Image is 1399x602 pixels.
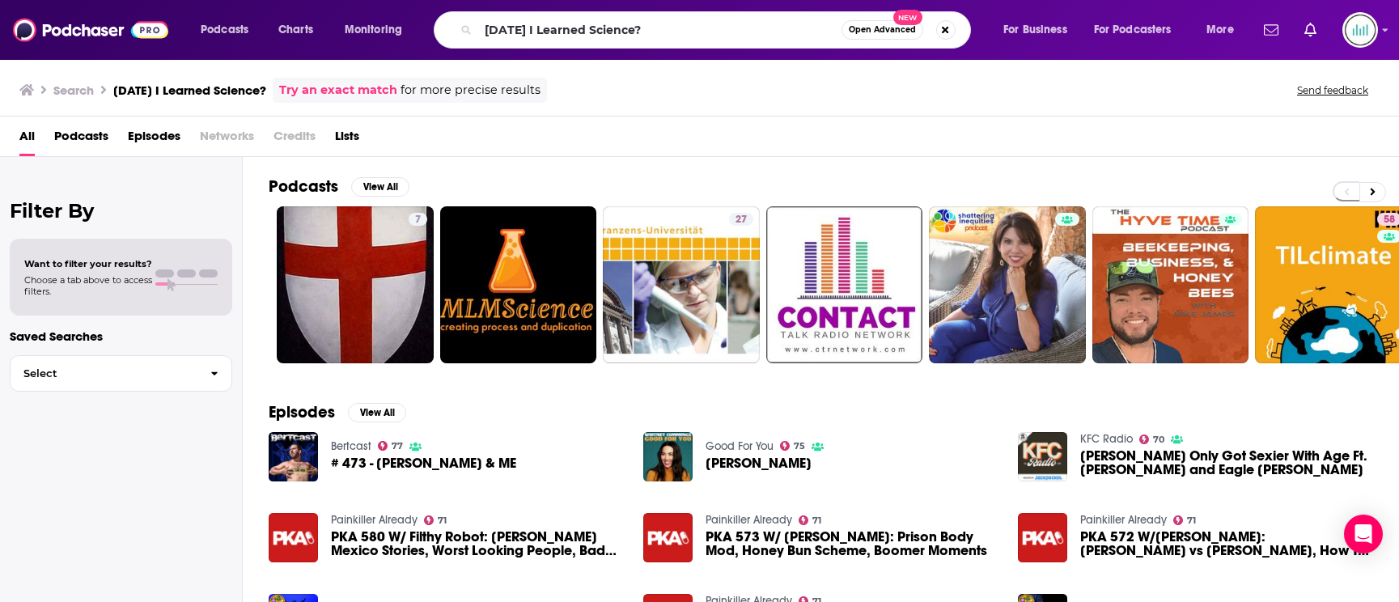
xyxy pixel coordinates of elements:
[1139,435,1165,444] a: 70
[643,432,693,481] img: Rosebud Baker
[113,83,266,98] h3: [DATE] I Learned Science?
[1342,12,1378,48] span: Logged in as podglomerate
[893,10,922,25] span: New
[1292,83,1373,97] button: Send feedback
[351,177,409,197] button: View All
[1080,432,1133,446] a: KFC Radio
[189,17,269,43] button: open menu
[1195,17,1254,43] button: open menu
[331,513,418,527] a: Painkiller Already
[415,212,421,228] span: 7
[706,439,774,453] a: Good For You
[1153,436,1164,443] span: 70
[1083,17,1195,43] button: open menu
[269,176,409,197] a: PodcastsView All
[1342,12,1378,48] img: User Profile
[1080,449,1373,477] span: [PERSON_NAME] Only Got Sexier With Age Ft. [PERSON_NAME] and Eagle [PERSON_NAME]
[331,530,624,557] a: PKA 580 W/ Filthy Robot: Woody’s Mexico Stories, Worst Looking People, Bad Cop Stories
[1094,19,1172,41] span: For Podcasters
[53,83,94,98] h3: Search
[729,213,753,226] a: 27
[1173,515,1197,525] a: 71
[24,274,152,297] span: Choose a tab above to access filters.
[331,530,624,557] span: PKA 580 W/ Filthy Robot: [PERSON_NAME] Mexico Stories, Worst Looking People, Bad Cop Stories
[799,515,822,525] a: 71
[706,456,812,470] a: Rosebud Baker
[10,355,232,392] button: Select
[780,441,806,451] a: 75
[478,17,842,43] input: Search podcasts, credits, & more...
[10,199,232,223] h2: Filter By
[449,11,986,49] div: Search podcasts, credits, & more...
[331,439,371,453] a: Bertcast
[849,26,916,34] span: Open Advanced
[1206,19,1234,41] span: More
[278,19,313,41] span: Charts
[812,517,821,524] span: 71
[269,176,338,197] h2: Podcasts
[348,403,406,422] button: View All
[1384,212,1395,228] span: 58
[992,17,1087,43] button: open menu
[201,19,248,41] span: Podcasts
[1018,432,1067,481] img: Betty White Only Got Sexier With Age Ft. Joe DeRosa and Eagle Witt
[794,443,805,450] span: 75
[19,123,35,156] a: All
[392,443,403,450] span: 77
[345,19,402,41] span: Monitoring
[277,206,434,363] a: 7
[1080,530,1373,557] a: PKA 572 W/Harley: Kyle vs Diego Sanchez, How To Shower, Harley is boxing
[335,123,359,156] a: Lists
[1018,513,1067,562] img: PKA 572 W/Harley: Kyle vs Diego Sanchez, How To Shower, Harley is boxing
[331,456,516,470] a: # 473 - Whitney Cummings & ME
[13,15,168,45] a: Podchaser - Follow, Share and Rate Podcasts
[269,513,318,562] img: PKA 580 W/ Filthy Robot: Woody’s Mexico Stories, Worst Looking People, Bad Cop Stories
[1080,530,1373,557] span: PKA 572 W/[PERSON_NAME]: [PERSON_NAME] vs [PERSON_NAME], How To Shower, [PERSON_NAME] is boxing
[1257,16,1285,44] a: Show notifications dropdown
[200,123,254,156] span: Networks
[1003,19,1067,41] span: For Business
[11,368,197,379] span: Select
[706,530,998,557] a: PKA 573 W/ Josh Pillault: Prison Body Mod, Honey Bun Scheme, Boomer Moments
[401,81,541,100] span: for more precise results
[268,17,323,43] a: Charts
[269,402,406,422] a: EpisodesView All
[269,432,318,481] img: # 473 - Whitney Cummings & ME
[643,513,693,562] img: PKA 573 W/ Josh Pillault: Prison Body Mod, Honey Bun Scheme, Boomer Moments
[333,17,423,43] button: open menu
[706,530,998,557] span: PKA 573 W/ [PERSON_NAME]: Prison Body Mod, Honey Bun Scheme, Boomer Moments
[706,456,812,470] span: [PERSON_NAME]
[24,258,152,269] span: Want to filter your results?
[279,81,397,100] a: Try an exact match
[378,441,404,451] a: 77
[1342,12,1378,48] button: Show profile menu
[269,402,335,422] h2: Episodes
[438,517,447,524] span: 71
[842,20,923,40] button: Open AdvancedNew
[128,123,180,156] a: Episodes
[706,513,792,527] a: Painkiller Already
[1344,515,1383,553] div: Open Intercom Messenger
[54,123,108,156] a: Podcasts
[1080,449,1373,477] a: Betty White Only Got Sexier With Age Ft. Joe DeRosa and Eagle Witt
[1080,513,1167,527] a: Painkiller Already
[331,456,516,470] span: # 473 - [PERSON_NAME] & ME
[273,123,316,156] span: Credits
[1298,16,1323,44] a: Show notifications dropdown
[10,329,232,344] p: Saved Searches
[736,212,747,228] span: 27
[603,206,760,363] a: 27
[1187,517,1196,524] span: 71
[409,213,427,226] a: 7
[424,515,447,525] a: 71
